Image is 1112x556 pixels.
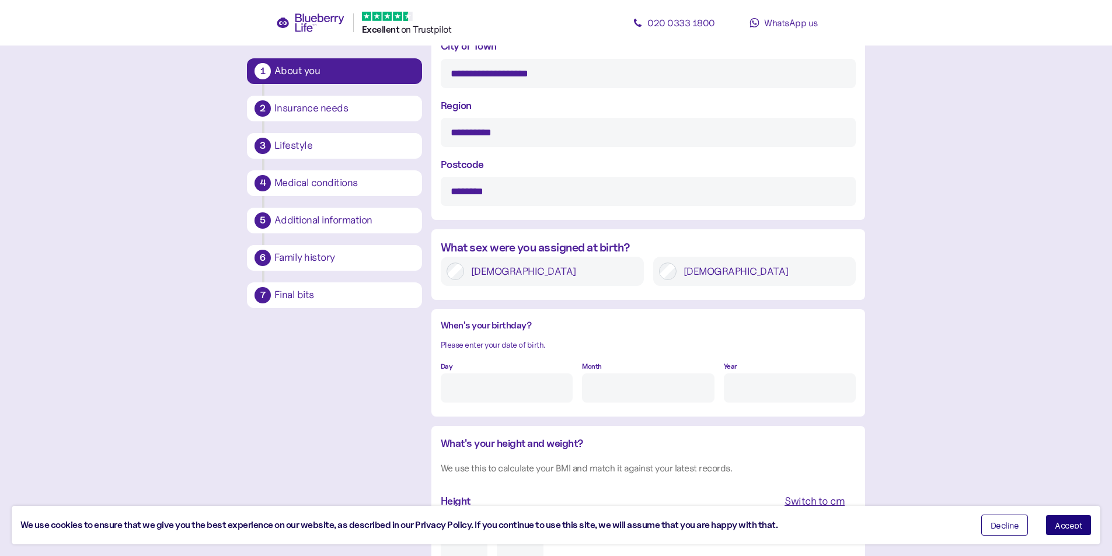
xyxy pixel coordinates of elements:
[764,17,818,29] span: WhatsApp us
[247,133,422,159] button: 3Lifestyle
[441,493,470,509] div: Height
[731,11,836,34] a: WhatsApp us
[441,97,472,113] label: Region
[773,490,856,511] button: Switch to cm
[441,38,497,54] label: City or Town
[1045,515,1092,536] button: Accept cookies
[274,178,414,188] div: Medical conditions
[441,461,856,475] div: We use this to calculate your BMI and match it against your latest records.
[441,156,484,172] label: Postcode
[362,24,401,35] span: Excellent ️
[274,253,414,263] div: Family history
[582,361,602,372] label: Month
[247,96,422,121] button: 2Insurance needs
[255,175,271,191] div: 4
[20,518,964,533] div: We use cookies to ensure that we give you the best experience on our website, as described in our...
[247,245,422,271] button: 6Family history
[991,521,1019,529] span: Decline
[981,515,1029,536] button: Decline cookies
[274,141,414,151] div: Lifestyle
[647,17,715,29] span: 020 0333 1800
[441,361,453,372] label: Day
[441,319,856,333] div: When's your birthday?
[247,170,422,196] button: 4Medical conditions
[255,100,271,117] div: 2
[1055,521,1082,529] span: Accept
[255,138,271,154] div: 3
[677,263,850,280] label: [DEMOGRAPHIC_DATA]
[255,250,271,266] div: 6
[274,290,414,300] div: Final bits
[441,239,856,257] div: What sex were you assigned at birth?
[247,58,422,84] button: 1About you
[441,435,856,452] div: What's your height and weight?
[464,263,638,280] label: [DEMOGRAPHIC_DATA]
[255,212,271,229] div: 5
[724,361,737,372] label: Year
[247,282,422,308] button: 7Final bits
[785,493,845,509] div: Switch to cm
[255,287,271,303] div: 7
[247,208,422,233] button: 5Additional information
[274,66,414,76] div: About you
[401,23,452,35] span: on Trustpilot
[441,339,856,352] div: Please enter your date of birth.
[274,103,414,114] div: Insurance needs
[255,63,271,79] div: 1
[622,11,727,34] a: 020 0333 1800
[274,215,414,226] div: Additional information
